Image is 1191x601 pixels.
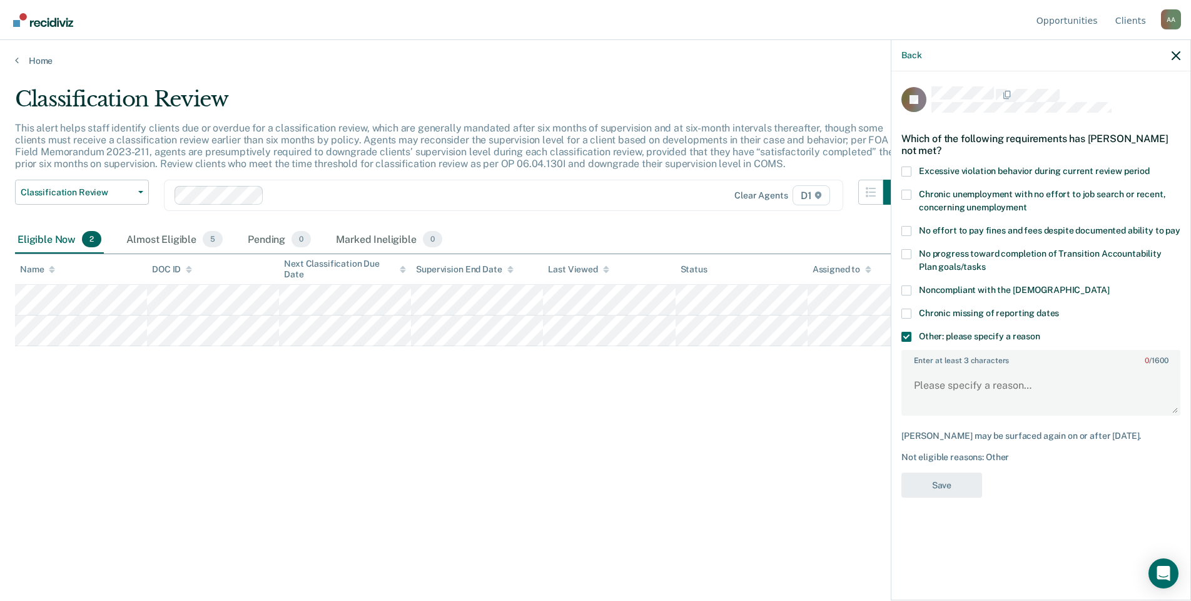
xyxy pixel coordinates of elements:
[681,264,707,275] div: Status
[13,13,73,27] img: Recidiviz
[919,249,1162,272] span: No progress toward completion of Transition Accountability Plan goals/tasks
[1145,356,1149,365] span: 0
[124,226,225,254] div: Almost Eligible
[793,185,830,205] span: D1
[901,50,921,61] button: Back
[901,452,1180,463] div: Not eligible reasons: Other
[423,231,442,247] span: 0
[919,225,1180,235] span: No effort to pay fines and fees despite documented ability to pay
[919,285,1109,295] span: Noncompliant with the [DEMOGRAPHIC_DATA]
[291,231,311,247] span: 0
[1145,356,1168,365] span: / 1600
[21,187,133,198] span: Classification Review
[15,122,894,170] p: This alert helps staff identify clients due or overdue for a classification review, which are gen...
[1161,9,1181,29] div: A A
[203,231,223,247] span: 5
[813,264,871,275] div: Assigned to
[1148,558,1178,588] div: Open Intercom Messenger
[901,473,982,498] button: Save
[82,231,101,247] span: 2
[15,226,104,254] div: Eligible Now
[548,264,609,275] div: Last Viewed
[919,308,1059,318] span: Chronic missing of reporting dates
[15,86,908,122] div: Classification Review
[901,431,1180,441] div: [PERSON_NAME] may be surfaced again on or after [DATE].
[919,189,1166,212] span: Chronic unemployment with no effort to job search or recent, concerning unemployment
[734,190,788,201] div: Clear agents
[245,226,313,254] div: Pending
[333,226,445,254] div: Marked Ineligible
[901,123,1180,167] div: Which of the following requirements has [PERSON_NAME] not met?
[152,264,192,275] div: DOC ID
[903,351,1179,365] label: Enter at least 3 characters
[20,264,55,275] div: Name
[15,55,1176,66] a: Home
[416,264,513,275] div: Supervision End Date
[284,259,406,280] div: Next Classification Due Date
[919,331,1040,341] span: Other: please specify a reason
[1161,9,1181,29] button: Profile dropdown button
[919,166,1150,176] span: Excessive violation behavior during current review period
